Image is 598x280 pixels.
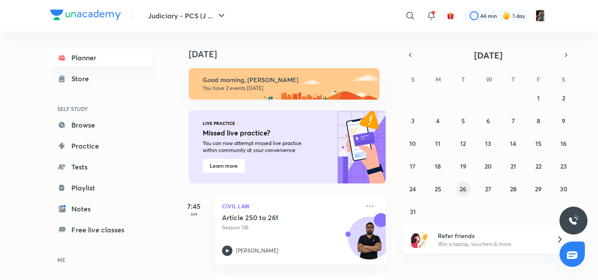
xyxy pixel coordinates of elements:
[535,139,542,148] abbr: August 15, 2025
[176,211,211,217] p: AM
[203,85,372,92] p: You have 2 events [DATE]
[435,139,440,148] abbr: August 11, 2025
[461,117,465,125] abbr: August 5, 2025
[409,185,416,193] abbr: August 24, 2025
[560,139,566,148] abbr: August 16, 2025
[481,136,495,150] button: August 13, 2025
[203,140,316,154] p: You can now attempt missed live practice within community at your convenience
[189,49,394,59] h4: [DATE]
[416,49,560,61] button: [DATE]
[447,12,454,20] img: avatar
[435,185,441,193] abbr: August 25, 2025
[348,221,390,263] img: Avatar
[562,75,565,83] abbr: Saturday
[456,159,470,173] button: August 19, 2025
[50,221,152,239] a: Free live classes
[438,240,545,248] p: Win a laptop, vouchers & more
[406,182,420,196] button: August 24, 2025
[431,182,445,196] button: August 25, 2025
[456,114,470,128] button: August 5, 2025
[481,159,495,173] button: August 20, 2025
[222,213,331,222] h5: Article 250 to 261
[511,75,515,83] abbr: Thursday
[222,224,359,232] p: Session 138
[431,114,445,128] button: August 4, 2025
[50,10,121,20] img: Company Logo
[537,94,540,102] abbr: August 1, 2025
[406,114,420,128] button: August 3, 2025
[510,162,516,170] abbr: August 21, 2025
[50,10,121,22] a: Company Logo
[409,139,416,148] abbr: August 10, 2025
[502,11,511,20] img: streak
[537,117,540,125] abbr: August 8, 2025
[456,136,470,150] button: August 12, 2025
[562,117,565,125] abbr: August 9, 2025
[486,117,490,125] abbr: August 6, 2025
[189,68,380,100] img: morning
[486,75,492,83] abbr: Wednesday
[474,49,503,61] span: [DATE]
[485,185,491,193] abbr: August 27, 2025
[411,117,415,125] abbr: August 3, 2025
[436,75,441,83] abbr: Monday
[406,159,420,173] button: August 17, 2025
[460,185,466,193] abbr: August 26, 2025
[410,162,415,170] abbr: August 17, 2025
[506,114,520,128] button: August 7, 2025
[533,8,548,23] img: Mahima Saini
[203,121,235,126] p: LIVE PRACTICE
[531,136,545,150] button: August 15, 2025
[537,75,540,83] abbr: Friday
[435,162,441,170] abbr: August 18, 2025
[531,182,545,196] button: August 29, 2025
[236,121,241,126] img: feature
[510,185,517,193] abbr: August 28, 2025
[50,158,152,176] a: Tests
[203,128,318,138] h5: Missed live practice?
[556,136,570,150] button: August 16, 2025
[50,137,152,155] a: Practice
[485,162,492,170] abbr: August 20, 2025
[431,136,445,150] button: August 11, 2025
[481,114,495,128] button: August 6, 2025
[531,159,545,173] button: August 22, 2025
[203,76,372,84] h6: Good morning, [PERSON_NAME]
[531,91,545,105] button: August 1, 2025
[512,117,515,125] abbr: August 7, 2025
[406,204,420,218] button: August 31, 2025
[71,73,94,84] div: Store
[460,139,466,148] abbr: August 12, 2025
[556,91,570,105] button: August 2, 2025
[410,207,416,216] abbr: August 31, 2025
[431,159,445,173] button: August 18, 2025
[50,179,152,197] a: Playlist
[510,139,516,148] abbr: August 14, 2025
[556,114,570,128] button: August 9, 2025
[438,231,545,240] h6: Refer friends
[485,139,491,148] abbr: August 13, 2025
[506,159,520,173] button: August 21, 2025
[50,70,152,87] a: Store
[506,136,520,150] button: August 14, 2025
[50,101,152,116] h6: SELF STUDY
[560,162,567,170] abbr: August 23, 2025
[411,75,415,83] abbr: Sunday
[481,182,495,196] button: August 27, 2025
[143,7,232,24] button: Judiciary - PCS (J ...
[560,185,567,193] abbr: August 30, 2025
[411,231,429,248] img: referral
[50,116,152,134] a: Browse
[50,49,152,66] a: Planner
[222,201,359,211] p: Civil Law
[556,159,570,173] button: August 23, 2025
[461,75,465,83] abbr: Tuesday
[531,114,545,128] button: August 8, 2025
[50,252,152,267] h6: ME
[443,9,457,23] button: avatar
[50,200,152,218] a: Notes
[562,94,565,102] abbr: August 2, 2025
[406,136,420,150] button: August 10, 2025
[568,215,579,226] img: ttu
[203,159,245,173] button: Learn more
